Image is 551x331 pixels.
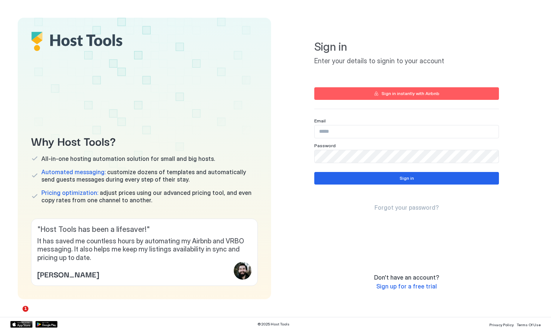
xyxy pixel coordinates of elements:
[315,125,499,138] input: Input Field
[41,155,215,162] span: All-in-one hosting automation solution for small and big hosts.
[41,168,106,176] span: Automated messaging:
[37,268,99,280] span: [PERSON_NAME]
[314,118,326,124] span: Email
[37,237,251,262] span: It has saved me countless hours by automating my Airbnb and VRBO messaging. It also helps me keep...
[41,168,258,183] span: customize dozens of templates and automatically send guests messages during every step of their s...
[23,306,28,312] span: 1
[314,40,499,54] span: Sign in
[41,189,258,204] span: adjust prices using our advanced pricing tool, and even copy rates from one channel to another.
[315,150,499,163] input: Input Field
[314,87,499,100] button: Sign in instantly with Airbnb
[314,172,499,185] button: Sign in
[314,57,499,65] span: Enter your details to signin to your account
[31,132,258,149] span: Why Host Tools?
[41,189,98,196] span: Pricing optimization:
[374,204,439,212] a: Forgot your password?
[314,143,336,148] span: Password
[37,225,251,234] span: " Host Tools has been a lifesaver! "
[381,90,439,97] div: Sign in instantly with Airbnb
[234,262,251,280] div: profile
[7,306,25,324] iframe: Intercom live chat
[400,175,414,182] div: Sign in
